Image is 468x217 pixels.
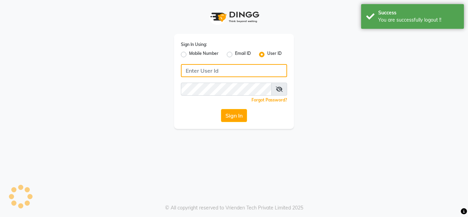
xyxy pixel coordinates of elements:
a: Forgot Password? [251,97,287,103]
label: Email ID [235,50,251,59]
label: Mobile Number [189,50,219,59]
div: Success [378,9,459,16]
input: Username [181,83,272,96]
img: logo1.svg [207,7,261,27]
input: Username [181,64,287,77]
label: User ID [267,50,282,59]
div: You are successfully logout !! [378,16,459,24]
label: Sign In Using: [181,41,207,48]
button: Sign In [221,109,247,122]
